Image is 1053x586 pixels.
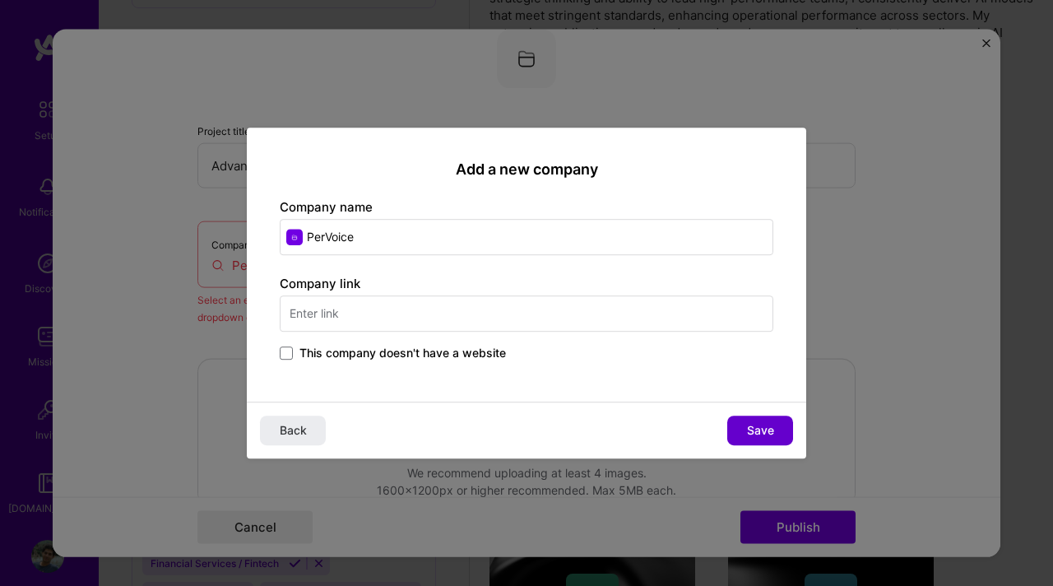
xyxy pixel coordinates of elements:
input: Enter name [280,219,773,255]
span: Back [280,422,307,439]
h2: Add a new company [280,160,773,179]
button: Back [260,416,326,445]
label: Company link [280,276,360,291]
input: Enter link [280,295,773,332]
span: Save [747,422,774,439]
label: Company name [280,199,373,215]
span: This company doesn't have a website [299,345,506,361]
button: Save [727,416,793,445]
